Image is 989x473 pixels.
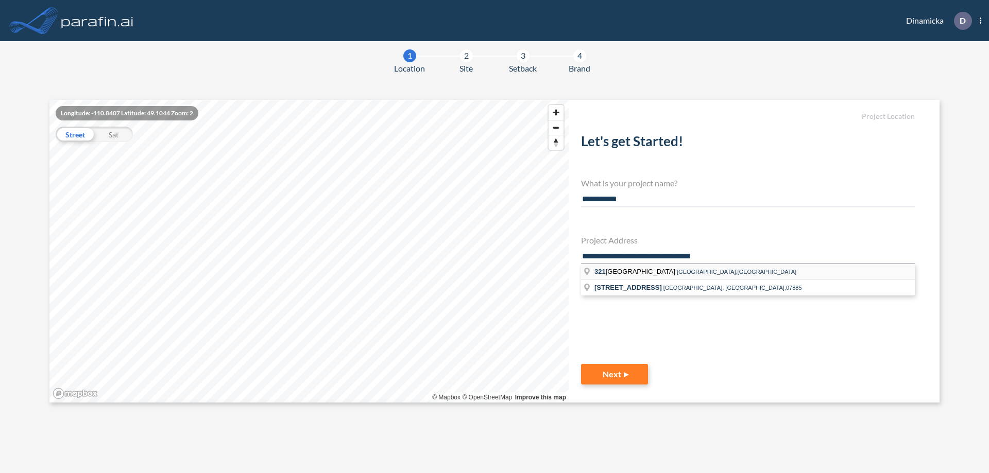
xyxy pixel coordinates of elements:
div: Dinamicka [891,12,981,30]
span: Location [394,62,425,75]
div: Longitude: -110.8407 Latitude: 49.1044 Zoom: 2 [56,106,198,120]
span: [STREET_ADDRESS] [594,284,662,291]
button: Reset bearing to north [549,135,564,150]
a: OpenStreetMap [462,394,512,401]
div: Sat [94,127,133,142]
a: Improve this map [515,394,566,401]
div: 1 [403,49,416,62]
div: Street [56,127,94,142]
button: Zoom out [549,120,564,135]
div: 4 [573,49,586,62]
button: Zoom in [549,105,564,120]
h2: Let's get Started! [581,133,915,153]
a: Mapbox [432,394,461,401]
h4: Project Address [581,235,915,245]
span: Zoom out [549,120,564,135]
span: Brand [569,62,590,75]
p: D [960,16,966,25]
button: Next [581,364,648,384]
canvas: Map [49,100,569,402]
h5: Project Location [581,112,915,121]
span: [GEOGRAPHIC_DATA] [594,268,677,275]
span: Setback [509,62,537,75]
img: logo [59,10,135,31]
span: [GEOGRAPHIC_DATA], [GEOGRAPHIC_DATA],07885 [663,285,802,291]
span: 321 [594,268,606,275]
div: 3 [517,49,530,62]
a: Mapbox homepage [53,388,98,399]
h4: What is your project name? [581,178,915,188]
div: 2 [460,49,473,62]
span: Site [459,62,473,75]
span: [GEOGRAPHIC_DATA],[GEOGRAPHIC_DATA] [677,269,796,275]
